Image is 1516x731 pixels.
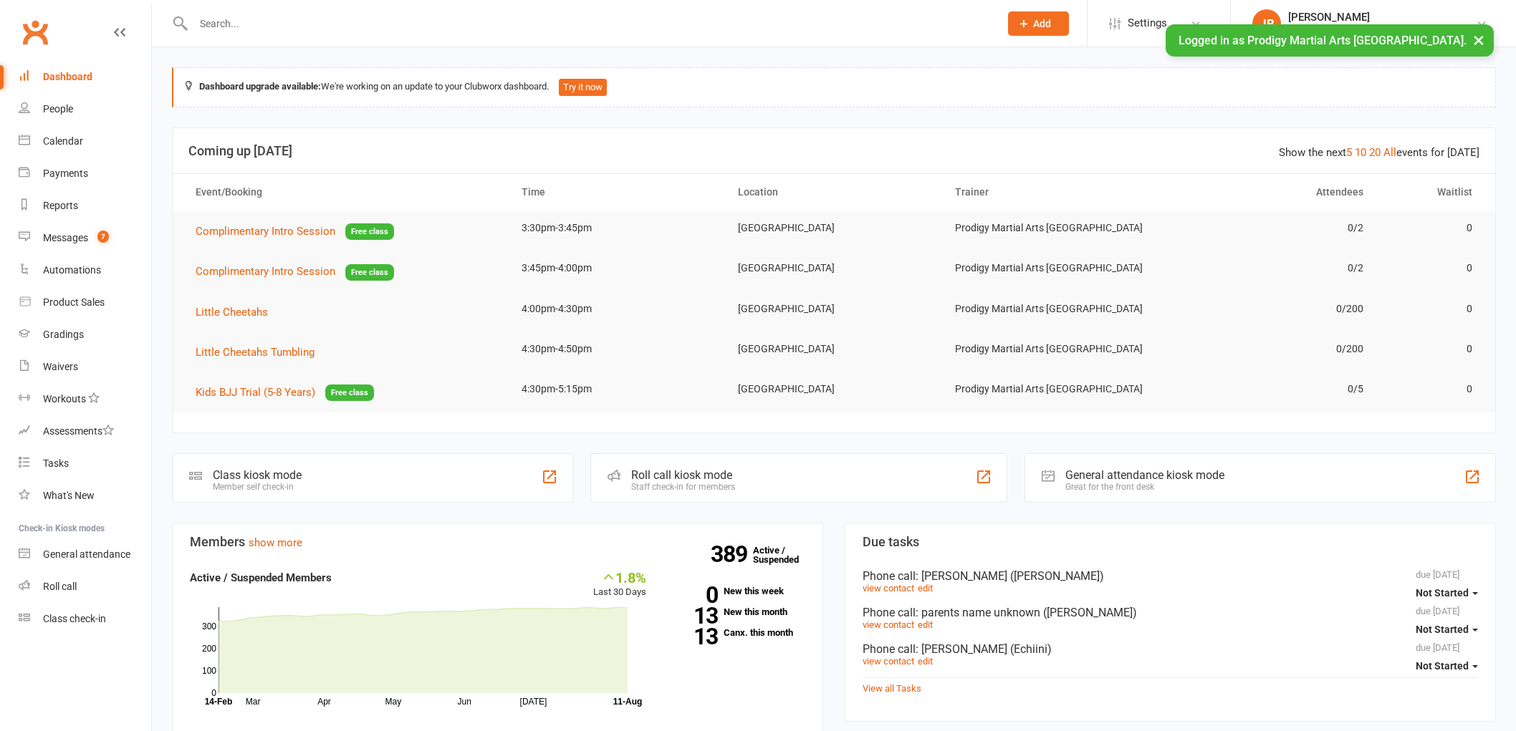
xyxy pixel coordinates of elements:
[863,535,1478,549] h3: Due tasks
[183,174,509,210] th: Event/Booking
[1065,468,1224,482] div: General attendance kiosk mode
[725,332,942,366] td: [GEOGRAPHIC_DATA]
[942,211,1159,245] td: Prodigy Martial Arts [GEOGRAPHIC_DATA]
[19,447,151,480] a: Tasks
[753,535,816,575] a: 389Active / Suspended
[196,223,394,241] button: Complimentary Intro SessionFree class
[17,14,53,50] a: Clubworx
[1065,482,1224,492] div: Great for the front desk
[1279,144,1479,161] div: Show the next events for [DATE]
[668,628,805,637] a: 13Canx. this month
[1416,624,1469,635] span: Not Started
[1159,211,1376,245] td: 0/2
[249,536,302,549] a: show more
[918,656,933,667] a: edit
[1288,24,1476,37] div: Prodigy Martial Arts [GEOGRAPHIC_DATA]
[196,384,374,402] button: Kids BJJ Trial (5-8 Years)Free class
[593,569,646,585] div: 1.8%
[942,292,1159,326] td: Prodigy Martial Arts [GEOGRAPHIC_DATA]
[196,346,315,359] span: Little Cheetahs Tumbling
[916,642,1052,656] span: : [PERSON_NAME] (Echiini)
[43,329,84,340] div: Gradings
[1355,146,1366,159] a: 10
[19,125,151,158] a: Calendar
[1466,24,1492,55] button: ×
[1416,616,1478,642] button: Not Started
[942,251,1159,285] td: Prodigy Martial Arts [GEOGRAPHIC_DATA]
[725,372,942,406] td: [GEOGRAPHIC_DATA]
[43,393,86,405] div: Workouts
[1376,372,1484,406] td: 0
[1008,11,1069,36] button: Add
[509,332,726,366] td: 4:30pm-4:50pm
[43,103,73,115] div: People
[213,482,302,492] div: Member self check-in
[19,61,151,93] a: Dashboard
[19,383,151,415] a: Workouts
[1288,11,1476,24] div: [PERSON_NAME]
[863,569,1478,583] div: Phone call
[1416,653,1478,679] button: Not Started
[196,386,315,399] span: Kids BJJ Trial (5-8 Years)
[19,222,151,254] a: Messages 7
[509,251,726,285] td: 3:45pm-4:00pm
[172,67,1496,107] div: We're working on an update to your Clubworx dashboard.
[942,372,1159,406] td: Prodigy Martial Arts [GEOGRAPHIC_DATA]
[1376,174,1484,210] th: Waitlist
[863,683,921,694] a: View all Tasks
[43,425,114,437] div: Assessments
[509,174,726,210] th: Time
[190,535,805,549] h3: Members
[1179,34,1467,47] span: Logged in as Prodigy Martial Arts [GEOGRAPHIC_DATA].
[1416,660,1469,672] span: Not Started
[43,490,95,501] div: What's New
[1128,7,1167,39] span: Settings
[1416,580,1478,606] button: Not Started
[631,468,735,482] div: Roll call kiosk mode
[918,619,933,630] a: edit
[43,135,83,147] div: Calendar
[916,606,1137,619] span: : parents name unknown ([PERSON_NAME])
[509,211,726,245] td: 3:30pm-3:45pm
[196,263,394,281] button: Complimentary Intro SessionFree class
[43,458,69,469] div: Tasks
[196,306,268,319] span: Little Cheetahs
[190,571,332,584] strong: Active / Suspended Members
[725,211,942,245] td: [GEOGRAPHIC_DATA]
[1159,332,1376,366] td: 0/200
[19,93,151,125] a: People
[668,605,718,626] strong: 13
[1159,372,1376,406] td: 0/5
[509,372,726,406] td: 4:30pm-5:15pm
[509,292,726,326] td: 4:00pm-4:30pm
[668,584,718,606] strong: 0
[725,292,942,326] td: [GEOGRAPHIC_DATA]
[1376,292,1484,326] td: 0
[1159,251,1376,285] td: 0/2
[97,231,109,243] span: 7
[43,264,101,276] div: Automations
[43,548,130,560] div: General attendance
[19,190,151,222] a: Reports
[345,264,394,281] span: Free class
[345,223,394,240] span: Free class
[863,619,914,630] a: view contact
[1252,9,1281,38] div: JB
[19,158,151,190] a: Payments
[918,583,933,594] a: edit
[1376,251,1484,285] td: 0
[196,344,325,361] button: Little Cheetahs Tumbling
[188,144,1479,158] h3: Coming up [DATE]
[725,174,942,210] th: Location
[19,254,151,286] a: Automations
[19,571,151,603] a: Roll call
[1416,587,1469,599] span: Not Started
[43,361,78,372] div: Waivers
[1346,146,1352,159] a: 5
[1033,18,1051,29] span: Add
[19,319,151,351] a: Gradings
[43,232,88,243] div: Messages
[559,79,607,96] button: Try it now
[631,482,735,492] div: Staff check-in for members
[725,251,942,285] td: [GEOGRAPHIC_DATA]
